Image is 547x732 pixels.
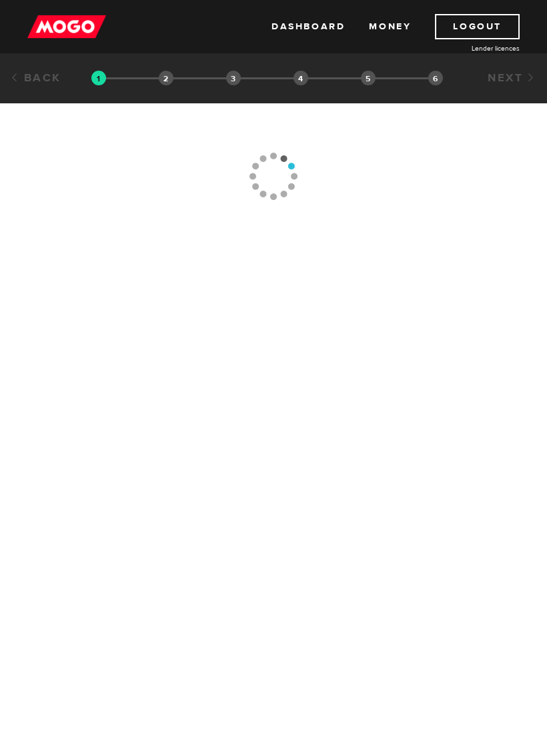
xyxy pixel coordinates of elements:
a: Dashboard [271,14,345,39]
img: loading-colorWheel_medium.gif [249,101,299,251]
img: transparent-188c492fd9eaac0f573672f40bb141c2.gif [91,71,106,85]
img: mogo_logo-11ee424be714fa7cbb0f0f49df9e16ec.png [27,14,106,39]
a: Next [488,71,537,85]
a: Lender licences [420,43,520,53]
a: Logout [435,14,520,39]
a: Money [369,14,411,39]
a: Back [10,71,61,85]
